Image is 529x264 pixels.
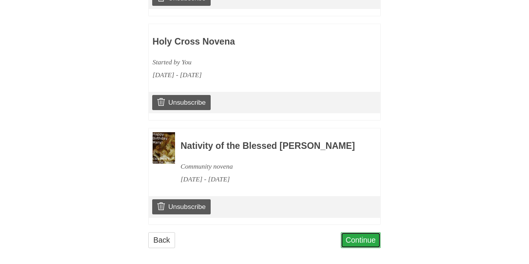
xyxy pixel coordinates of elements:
[153,132,175,164] img: Novena image
[153,56,331,69] div: Started by You
[152,199,211,214] a: Unsubscribe
[341,232,381,248] a: Continue
[180,173,359,186] div: [DATE] - [DATE]
[153,37,331,47] h3: Holy Cross Novena
[153,69,331,81] div: [DATE] - [DATE]
[180,160,359,173] div: Community novena
[180,141,359,151] h3: Nativity of the Blessed [PERSON_NAME]
[148,232,175,248] a: Back
[152,95,211,110] a: Unsubscribe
